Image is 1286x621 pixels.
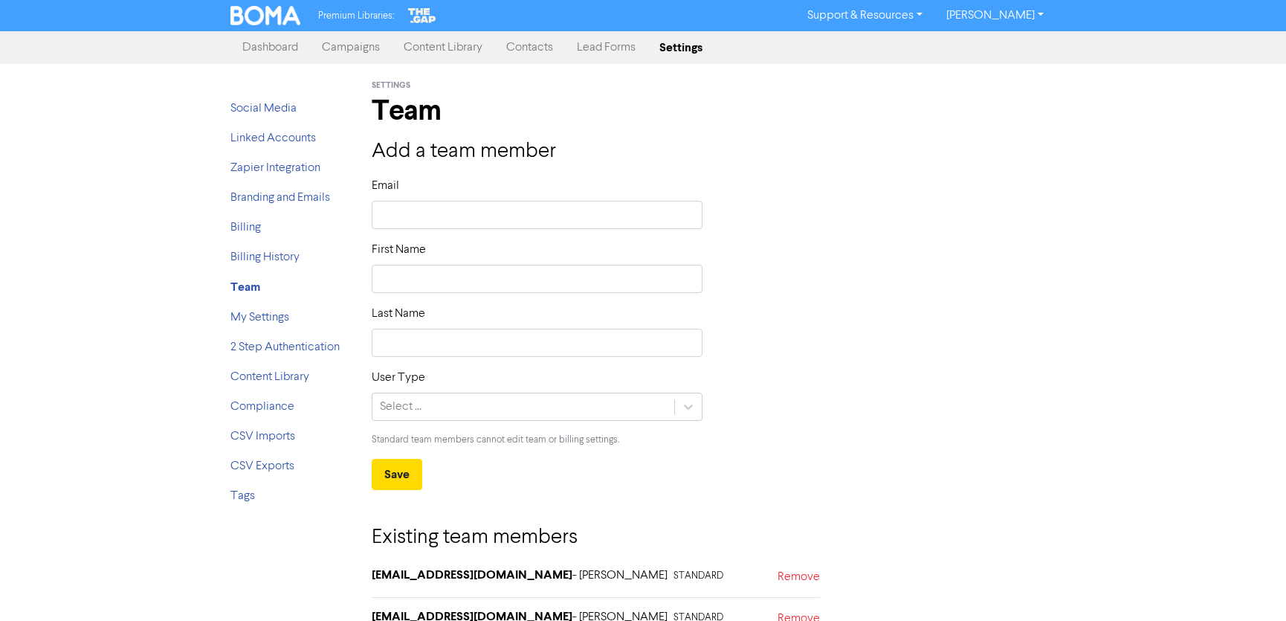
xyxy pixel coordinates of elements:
a: Dashboard [230,33,310,62]
a: Content Library [230,371,309,383]
label: User Type [372,369,425,387]
a: Team [230,282,260,294]
h3: Add a team member [372,140,1056,165]
a: Branding and Emails [230,192,330,204]
strong: Team [230,280,260,295]
span: STANDARD [670,570,727,584]
a: Compliance [230,401,294,413]
p: Standard team members cannot edit team or billing settings. [372,433,702,447]
label: Last Name [372,305,425,323]
h1: Team [372,94,1056,128]
a: Settings [647,33,714,62]
label: Email [372,177,399,195]
a: CSV Imports [230,431,295,443]
div: Select ... [380,398,421,416]
button: Save [372,459,422,490]
a: My Settings [230,312,289,324]
img: BOMA Logo [230,6,300,25]
a: Content Library [392,33,494,62]
h3: Existing team members [372,526,820,551]
h6: - [PERSON_NAME] [372,568,727,584]
a: Social Media [230,103,297,115]
a: [PERSON_NAME] [934,4,1056,28]
a: Contacts [494,33,565,62]
a: Campaigns [310,33,392,62]
a: 2 Step Authentication [230,341,340,353]
a: Remove [778,568,820,590]
a: Linked Accounts [230,132,316,144]
iframe: Chat Widget [1212,550,1286,621]
img: The Gap [406,6,439,25]
span: Settings [372,80,410,91]
a: Billing [230,222,261,234]
strong: [EMAIL_ADDRESS][DOMAIN_NAME] [372,567,572,582]
a: Lead Forms [565,33,647,62]
a: Support & Resources [795,4,934,28]
label: First Name [372,241,426,259]
a: Billing History [230,251,300,263]
a: CSV Exports [230,460,294,472]
a: Zapier Integration [230,162,320,174]
a: Tags [230,490,255,502]
span: Premium Libraries: [318,11,394,21]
